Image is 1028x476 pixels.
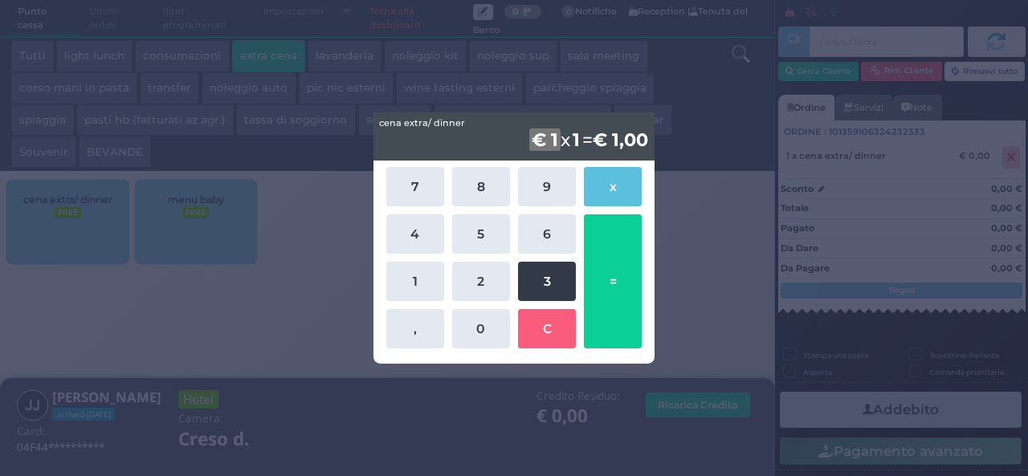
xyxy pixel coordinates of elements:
[452,214,510,254] button: 5
[518,309,576,348] button: C
[570,128,582,151] b: 1
[386,167,444,206] button: 7
[386,262,444,301] button: 1
[518,262,576,301] button: 3
[584,214,642,348] button: =
[379,116,465,130] span: cena extra/ dinner
[386,309,444,348] button: ,
[452,262,510,301] button: 2
[452,167,510,206] button: 8
[518,167,576,206] button: 9
[452,309,510,348] button: 0
[386,214,444,254] button: 4
[593,128,648,151] b: € 1,00
[584,167,642,206] button: x
[373,112,655,161] div: x =
[529,128,561,151] b: € 1
[518,214,576,254] button: 6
